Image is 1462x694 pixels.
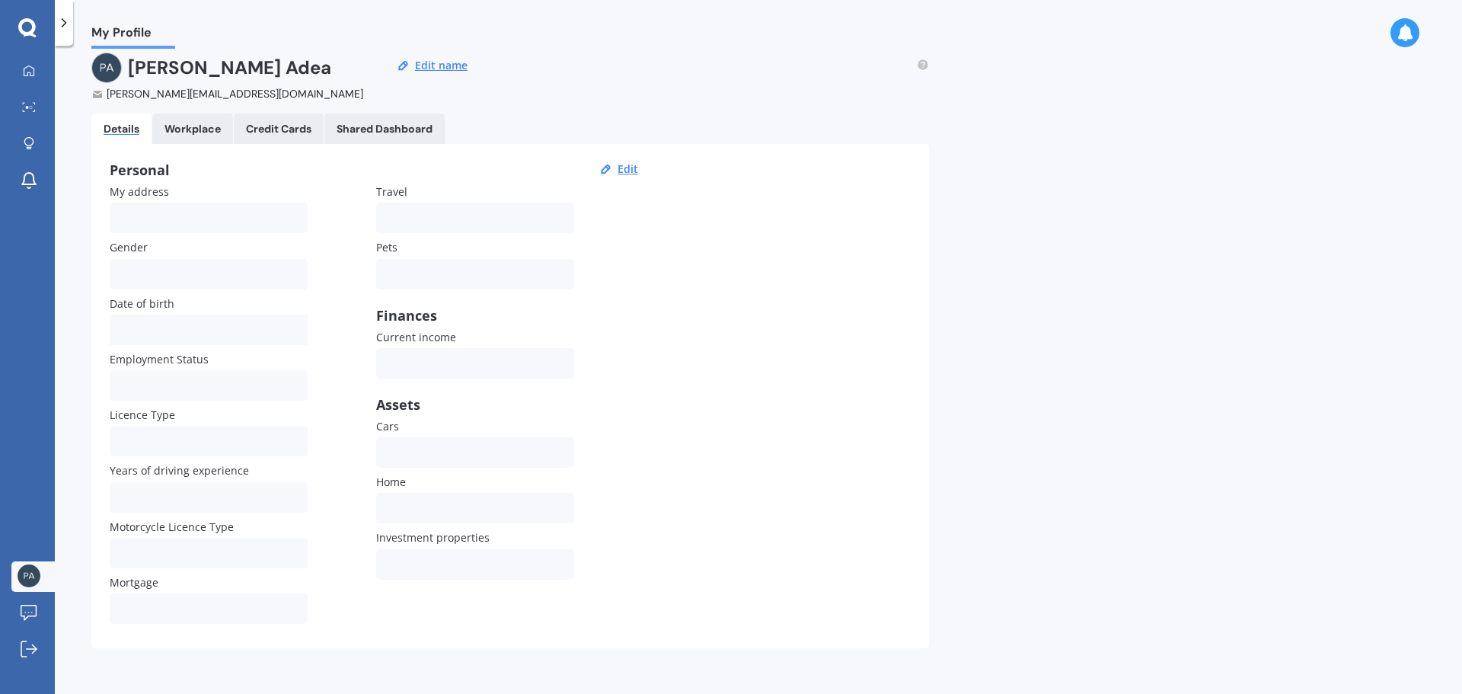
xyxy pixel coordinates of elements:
span: Pets [376,241,397,255]
a: Details [91,114,152,144]
div: Personal [110,162,643,177]
span: My Profile [91,25,175,46]
span: My address [110,184,169,199]
span: Employment Status [110,352,209,366]
div: [PERSON_NAME][EMAIL_ADDRESS][DOMAIN_NAME] [91,86,366,101]
div: Workplace [164,123,221,136]
div: Finances [376,308,574,323]
span: Years of driving experience [110,464,249,478]
a: Workplace [152,114,233,144]
img: 3e7139966210d1da3403534583acb45b [91,53,122,83]
div: Credit Cards [246,123,311,136]
span: Licence Type [110,408,175,422]
div: Shared Dashboard [337,123,433,136]
span: Cars [376,419,399,433]
button: Edit [613,162,643,176]
button: Edit name [410,59,472,72]
span: Gender [110,241,148,255]
a: Credit Cards [234,114,324,144]
h2: [PERSON_NAME] Adea [128,53,331,83]
span: Mortgage [110,575,158,590]
span: Investment properties [376,531,490,545]
span: Date of birth [110,296,174,311]
div: Assets [376,397,574,412]
span: Home [376,475,406,489]
span: Travel [376,184,407,199]
img: 3e7139966210d1da3403534583acb45b [18,564,40,587]
span: Current income [376,330,456,344]
div: Details [104,123,139,136]
span: Motorcycle Licence Type [110,520,234,534]
a: Shared Dashboard [324,114,445,144]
